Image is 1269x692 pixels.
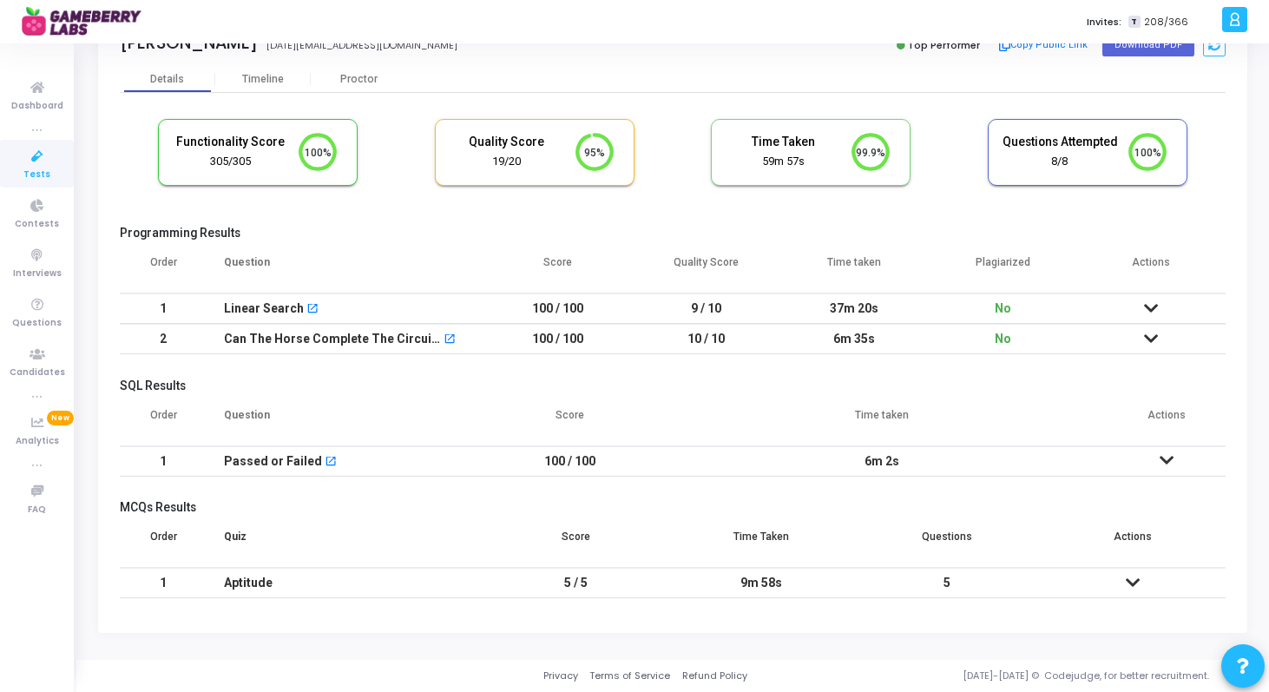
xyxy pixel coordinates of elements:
[120,398,207,446] th: Order
[13,267,62,281] span: Interviews
[854,568,1040,598] td: 5
[120,568,207,598] td: 1
[1002,154,1118,170] div: 8/8
[483,324,632,354] td: 100 / 100
[994,32,1094,58] button: Copy Public Link
[207,519,483,568] th: Quiz
[1077,245,1226,293] th: Actions
[780,293,929,324] td: 37m 20s
[682,669,747,683] a: Refund Policy
[325,457,337,469] mat-icon: open_in_new
[483,568,669,598] td: 5 / 5
[854,519,1040,568] th: Questions
[28,503,46,517] span: FAQ
[207,398,483,446] th: Question
[120,245,207,293] th: Order
[686,569,837,597] div: 9m 58s
[207,245,483,293] th: Question
[22,4,152,39] img: logo
[780,324,929,354] td: 6m 35s
[483,398,657,446] th: Score
[311,73,406,86] div: Proctor
[1128,16,1140,29] span: T
[120,324,207,354] td: 2
[483,293,632,324] td: 100 / 100
[449,135,565,149] h5: Quality Score
[725,135,841,149] h5: Time Taken
[172,154,288,170] div: 305/305
[995,332,1011,346] span: No
[1040,519,1226,568] th: Actions
[657,446,1108,477] td: 6m 2s
[150,73,184,86] div: Details
[120,446,207,477] td: 1
[632,324,780,354] td: 10 / 10
[444,334,456,346] mat-icon: open_in_new
[929,245,1077,293] th: Plagiarized
[120,226,1226,241] h5: Programming Results
[995,301,1011,315] span: No
[10,366,65,380] span: Candidates
[120,500,1226,515] h5: MCQs Results
[483,245,632,293] th: Score
[47,411,74,425] span: New
[224,325,442,353] div: Can The Horse Complete The Circuit?
[120,519,207,568] th: Order
[11,99,63,114] span: Dashboard
[1087,15,1121,30] label: Invites:
[15,217,59,232] span: Contests
[224,447,322,476] div: Passed or Failed
[908,38,980,52] span: Top Performer
[780,245,929,293] th: Time taken
[483,446,657,477] td: 100 / 100
[266,38,457,53] div: [DATE][EMAIL_ADDRESS][DOMAIN_NAME]
[1102,34,1194,56] button: Download PDF
[483,519,669,568] th: Score
[1002,135,1118,149] h5: Questions Attempted
[172,135,288,149] h5: Functionality Score
[449,154,565,170] div: 19/20
[224,294,304,323] div: Linear Search
[657,398,1108,446] th: Time taken
[12,316,62,331] span: Questions
[589,669,670,683] a: Terms of Service
[1107,398,1226,446] th: Actions
[306,304,319,316] mat-icon: open_in_new
[120,379,1226,393] h5: SQL Results
[747,669,1247,683] div: [DATE]-[DATE] © Codejudge, for better recruitment.
[1144,15,1188,30] span: 208/366
[632,245,780,293] th: Quality Score
[120,293,207,324] td: 1
[224,569,466,597] div: Aptitude
[23,168,50,182] span: Tests
[543,669,578,683] a: Privacy
[242,73,284,86] div: Timeline
[668,519,854,568] th: Time Taken
[632,293,780,324] td: 9 / 10
[725,154,841,170] div: 59m 57s
[16,434,59,449] span: Analytics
